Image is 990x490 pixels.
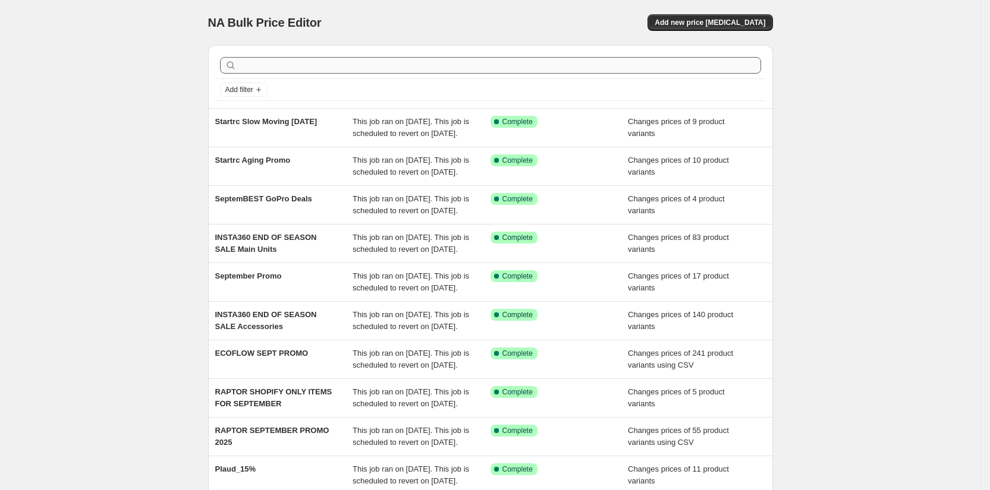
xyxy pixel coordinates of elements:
[628,387,725,408] span: Changes prices of 5 product variants
[648,14,772,31] button: Add new price [MEDICAL_DATA]
[215,156,291,165] span: Startrc Aging Promo
[502,464,533,474] span: Complete
[220,83,268,97] button: Add filter
[502,349,533,358] span: Complete
[628,233,729,254] span: Changes prices of 83 product variants
[628,271,729,292] span: Changes prices of 17 product variants
[353,156,469,176] span: This job ran on [DATE]. This job is scheduled to revert on [DATE].
[353,387,469,408] span: This job ran on [DATE]. This job is scheduled to revert on [DATE].
[353,194,469,215] span: This job ran on [DATE]. This job is scheduled to revert on [DATE].
[353,349,469,369] span: This job ran on [DATE]. This job is scheduled to revert on [DATE].
[353,310,469,331] span: This job ran on [DATE]. This job is scheduled to revert on [DATE].
[628,194,725,215] span: Changes prices of 4 product variants
[353,233,469,254] span: This job ran on [DATE]. This job is scheduled to revert on [DATE].
[628,464,729,485] span: Changes prices of 11 product variants
[353,271,469,292] span: This job ran on [DATE]. This job is scheduled to revert on [DATE].
[215,349,309,358] span: ECOFLOW SEPT PROMO
[655,18,765,27] span: Add new price [MEDICAL_DATA]
[628,156,729,176] span: Changes prices of 10 product variants
[208,16,322,29] span: NA Bulk Price Editor
[353,117,469,138] span: This job ran on [DATE]. This job is scheduled to revert on [DATE].
[628,310,733,331] span: Changes prices of 140 product variants
[215,117,318,126] span: Startrc Slow Moving [DATE]
[502,233,533,242] span: Complete
[628,349,733,369] span: Changes prices of 241 product variants using CSV
[215,464,256,473] span: Plaud_15%
[502,426,533,435] span: Complete
[225,85,253,94] span: Add filter
[502,387,533,397] span: Complete
[502,271,533,281] span: Complete
[502,194,533,204] span: Complete
[502,117,533,127] span: Complete
[353,426,469,447] span: This job ran on [DATE]. This job is scheduled to revert on [DATE].
[215,271,282,280] span: September Promo
[215,233,317,254] span: INSTA360 END OF SEASON SALE Main Units
[502,156,533,165] span: Complete
[502,310,533,320] span: Complete
[628,426,729,447] span: Changes prices of 55 product variants using CSV
[628,117,725,138] span: Changes prices of 9 product variants
[353,464,469,485] span: This job ran on [DATE]. This job is scheduled to revert on [DATE].
[215,426,329,447] span: RAPTOR SEPTEMBER PROMO 2025
[215,387,332,408] span: RAPTOR SHOPIFY ONLY ITEMS FOR SEPTEMBER
[215,194,312,203] span: SeptemBEST GoPro Deals
[215,310,317,331] span: INSTA360 END OF SEASON SALE Accessories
